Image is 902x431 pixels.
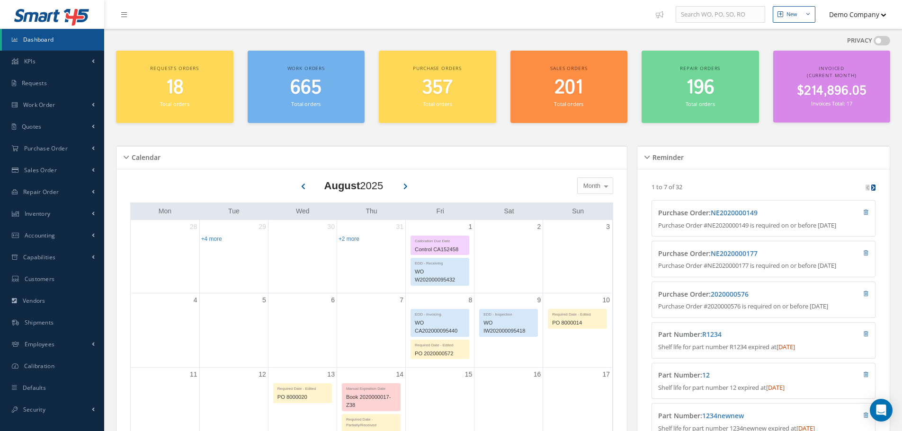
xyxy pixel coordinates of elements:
p: Shelf life for part number R1234 expired at [658,343,869,352]
span: : [709,208,758,217]
span: Purchase orders [413,65,462,71]
span: Requests [22,79,47,87]
h4: Purchase Order [658,250,813,258]
td: July 30, 2025 [268,220,337,293]
small: Total orders [423,100,452,107]
div: WO W202000095432 [411,266,469,285]
div: PO 2020000572 [411,348,469,359]
a: August 14, 2025 [394,368,405,381]
a: Work orders 665 Total orders [248,51,365,123]
div: Control CA152458 [411,244,469,255]
a: Wednesday [294,205,312,217]
div: Required Date - Partially/Received [342,414,400,428]
a: Show 4 more events [201,236,222,242]
a: Friday [435,205,446,217]
p: Shelf life for part number 12 expired at [658,383,869,393]
a: Purchase orders 357 Total orders [379,51,496,123]
td: August 6, 2025 [268,293,337,368]
td: August 8, 2025 [406,293,474,368]
h4: Purchase Order [658,290,813,299]
a: August 2, 2025 [536,220,543,234]
a: August 9, 2025 [536,293,543,307]
small: Invoices Total: 17 [811,100,852,107]
span: Sales Order [24,166,57,174]
a: July 30, 2025 [325,220,337,234]
td: August 2, 2025 [474,220,543,293]
div: WO CA202000095440 [411,317,469,336]
div: Required Date - Edited [274,384,331,392]
a: 12 [702,370,710,379]
td: August 7, 2025 [337,293,405,368]
span: 18 [166,74,184,101]
td: August 1, 2025 [406,220,474,293]
span: Repair Order [23,188,59,196]
td: July 28, 2025 [131,220,199,293]
div: EDD - Invoicing. [411,309,469,317]
span: Repair orders [680,65,720,71]
div: Book 2020000017-Z38 [342,392,400,411]
a: Monday [157,205,173,217]
div: 2025 [324,178,384,194]
label: PRIVACY [847,36,872,45]
span: Security [23,405,45,413]
span: KPIs [24,57,36,65]
div: New [786,10,797,18]
a: August 16, 2025 [532,368,543,381]
a: Tuesday [226,205,241,217]
h4: Part Number [658,412,813,420]
td: August 9, 2025 [474,293,543,368]
div: Calibration Due Date [411,236,469,244]
span: Vendors [23,297,45,305]
td: July 29, 2025 [199,220,268,293]
span: Shipments [25,318,54,326]
span: (Current Month) [807,72,857,79]
a: NE2020000177 [711,249,758,258]
a: Requests orders 18 Total orders [116,51,233,123]
h4: Part Number [658,331,813,339]
p: Purchase Order #NE2020000177 is required on or before [DATE] [658,261,869,271]
a: August 7, 2025 [398,293,405,307]
span: Calibration [24,362,54,370]
td: August 5, 2025 [199,293,268,368]
a: July 28, 2025 [188,220,199,234]
span: 196 [686,74,714,101]
a: Saturday [502,205,516,217]
a: NE2020000149 [711,208,758,217]
span: 357 [422,74,453,101]
a: August 15, 2025 [463,368,474,381]
span: 201 [554,74,583,101]
span: $214,896.05 [797,82,866,100]
a: Thursday [364,205,379,217]
span: Sales orders [550,65,587,71]
button: New [773,6,815,23]
a: August 10, 2025 [600,293,612,307]
span: Defaults [23,384,46,392]
div: Open Intercom Messenger [870,399,893,422]
span: Dashboard [23,35,54,44]
b: August [324,180,360,192]
h5: Reminder [650,150,684,162]
td: July 31, 2025 [337,220,405,293]
span: Requests orders [150,65,199,71]
span: : [700,330,722,339]
span: : [700,411,744,420]
p: Purchase Order #2020000576 is required on or before [DATE] [658,302,869,311]
span: Inventory [25,210,51,218]
span: Quotes [22,123,42,131]
td: August 3, 2025 [543,220,612,293]
td: August 4, 2025 [131,293,199,368]
span: : [709,290,749,299]
a: August 11, 2025 [188,368,199,381]
h4: Part Number [658,371,813,379]
span: [DATE] [766,383,785,392]
span: Employees [25,340,55,348]
span: Month [581,181,600,191]
a: August 4, 2025 [192,293,199,307]
div: PO 8000014 [548,317,607,328]
input: Search WO, PO, SO, RO [676,6,765,23]
a: August 3, 2025 [604,220,612,234]
a: August 13, 2025 [325,368,337,381]
span: Invoiced [819,65,844,71]
span: : [709,249,758,258]
span: Accounting [25,231,55,239]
